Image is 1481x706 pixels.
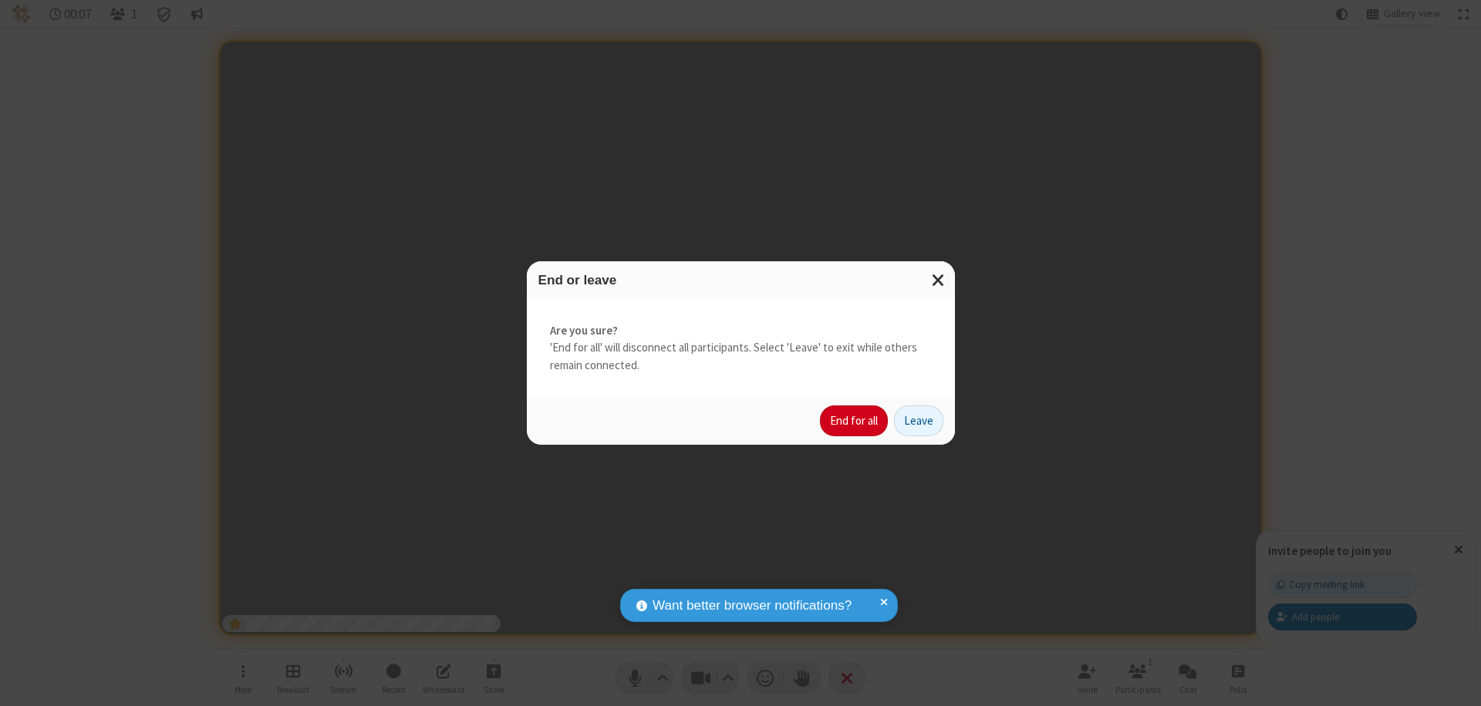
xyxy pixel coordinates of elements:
button: Leave [894,405,943,436]
strong: Are you sure? [550,322,932,340]
h3: End or leave [538,273,943,287]
button: Close modal [923,261,955,299]
div: 'End for all' will disconnect all participants. Select 'Leave' to exit while others remain connec... [527,299,955,398]
span: Want better browser notifications? [653,596,852,616]
button: End for all [820,405,888,436]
